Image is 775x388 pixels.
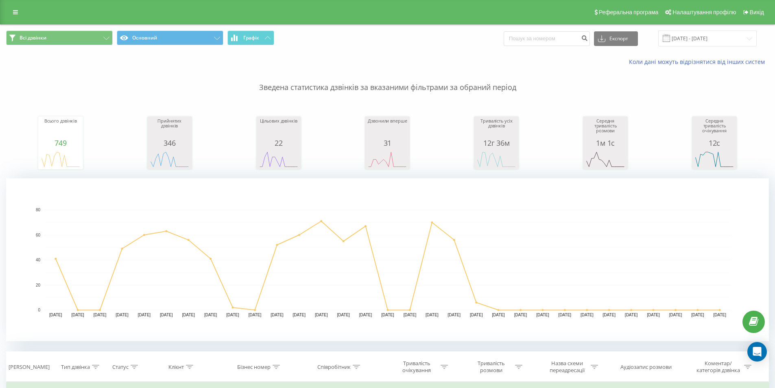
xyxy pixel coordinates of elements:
text: [DATE] [426,313,439,317]
span: Всі дзвінки [20,35,46,41]
text: 60 [36,233,41,237]
text: [DATE] [182,313,195,317]
svg: A chart. [585,147,626,171]
text: [DATE] [226,313,239,317]
div: Прийнятих дзвінків [149,118,190,139]
text: [DATE] [714,313,727,317]
text: [DATE] [603,313,616,317]
text: [DATE] [470,313,483,317]
text: [DATE] [404,313,417,317]
p: Зведена статистика дзвінків за вказаними фільтрами за обраний період [6,66,769,93]
div: Тривалість усіх дзвінків [476,118,517,139]
div: Співробітник [317,364,351,370]
button: Графік [227,31,274,45]
div: Тип дзвінка [61,364,90,370]
div: Клієнт [168,364,184,370]
div: [PERSON_NAME] [9,364,50,370]
div: 22 [258,139,299,147]
text: [DATE] [271,313,284,317]
text: [DATE] [647,313,660,317]
div: Бізнес номер [237,364,271,370]
text: [DATE] [94,313,107,317]
text: [DATE] [249,313,262,317]
div: Аудіозапис розмови [620,364,672,370]
text: [DATE] [691,313,704,317]
div: 1м 1с [585,139,626,147]
span: Реферальна програма [599,9,659,15]
input: Пошук за номером [504,31,590,46]
div: Дзвонили вперше [367,118,408,139]
svg: A chart. [367,147,408,171]
svg: A chart. [149,147,190,171]
text: [DATE] [381,313,394,317]
div: Тривалість очікування [395,360,439,374]
div: Середня тривалість очікування [694,118,735,139]
text: [DATE] [49,313,62,317]
button: Експорт [594,31,638,46]
div: 12с [694,139,735,147]
text: [DATE] [514,313,527,317]
button: Основний [117,31,223,45]
button: Всі дзвінки [6,31,113,45]
text: [DATE] [116,313,129,317]
text: [DATE] [315,313,328,317]
svg: A chart. [40,147,81,171]
span: Графік [243,35,259,41]
div: Всього дзвінків [40,118,81,139]
text: [DATE] [293,313,306,317]
text: [DATE] [581,313,594,317]
div: 346 [149,139,190,147]
div: 749 [40,139,81,147]
text: [DATE] [359,313,372,317]
text: 0 [38,308,40,312]
svg: A chart. [6,178,769,341]
span: Налаштування профілю [672,9,736,15]
text: [DATE] [204,313,217,317]
div: Коментар/категорія дзвінка [694,360,742,374]
text: 80 [36,208,41,212]
text: [DATE] [536,313,549,317]
text: [DATE] [448,313,461,317]
div: Open Intercom Messenger [747,342,767,362]
text: [DATE] [337,313,350,317]
text: [DATE] [669,313,682,317]
div: Середня тривалість розмови [585,118,626,139]
text: [DATE] [492,313,505,317]
text: 40 [36,258,41,262]
text: 20 [36,283,41,287]
text: [DATE] [71,313,84,317]
text: [DATE] [559,313,572,317]
a: Коли дані можуть відрізнятися вiд інших систем [629,58,769,66]
div: Назва схеми переадресації [545,360,589,374]
text: [DATE] [160,313,173,317]
text: [DATE] [625,313,638,317]
span: Вихід [750,9,764,15]
div: Тривалість розмови [469,360,513,374]
svg: A chart. [258,147,299,171]
div: 12г 36м [476,139,517,147]
div: Статус [112,364,129,370]
text: [DATE] [138,313,151,317]
div: 31 [367,139,408,147]
svg: A chart. [694,147,735,171]
svg: A chart. [476,147,517,171]
div: Цільових дзвінків [258,118,299,139]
